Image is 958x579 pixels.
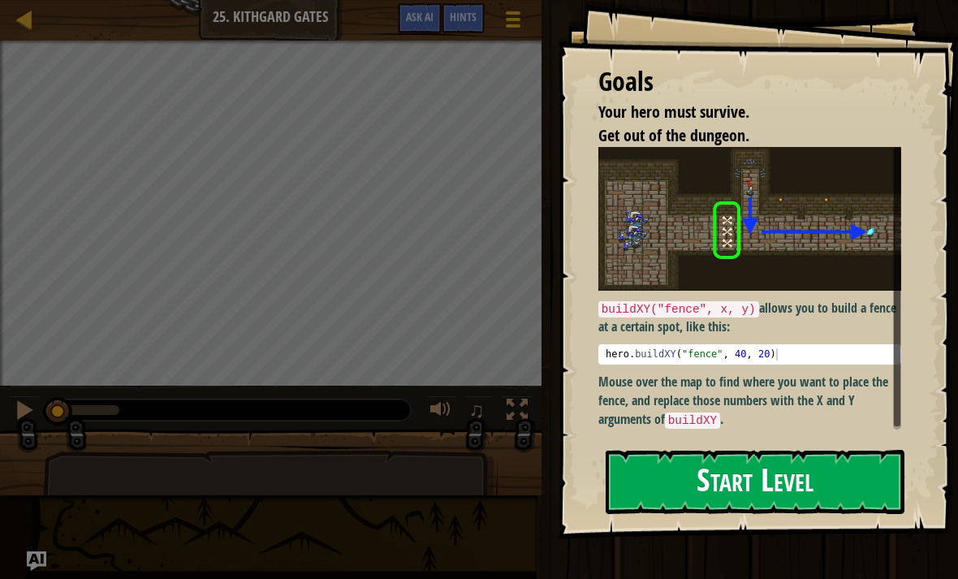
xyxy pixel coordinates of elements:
span: Get out of the dungeon. [598,124,749,146]
button: ⌘ + P: Pause [8,395,41,429]
img: Kithgard gates [598,147,901,291]
p: Mouse over the map to find where you want to place the fence, and replace those numbers with the ... [598,373,901,429]
button: ♫ [465,395,493,429]
span: ♫ [468,398,485,422]
button: Show game menu [493,3,533,41]
button: Start Level [606,450,904,514]
li: Get out of the dungeon. [578,124,897,148]
code: buildXY [665,413,720,429]
button: Ask AI [398,3,442,33]
span: Hints [450,9,477,24]
li: Your hero must survive. [578,101,897,124]
span: Ask AI [406,9,434,24]
button: Adjust volume [425,395,457,429]
p: allows you to build a fence at a certain spot, like this: [598,299,901,336]
span: Your hero must survive. [598,101,749,123]
div: Goals [598,63,901,101]
button: Toggle fullscreen [501,395,533,429]
code: buildXY("fence", x, y) [598,301,759,318]
button: Ask AI [27,551,46,571]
